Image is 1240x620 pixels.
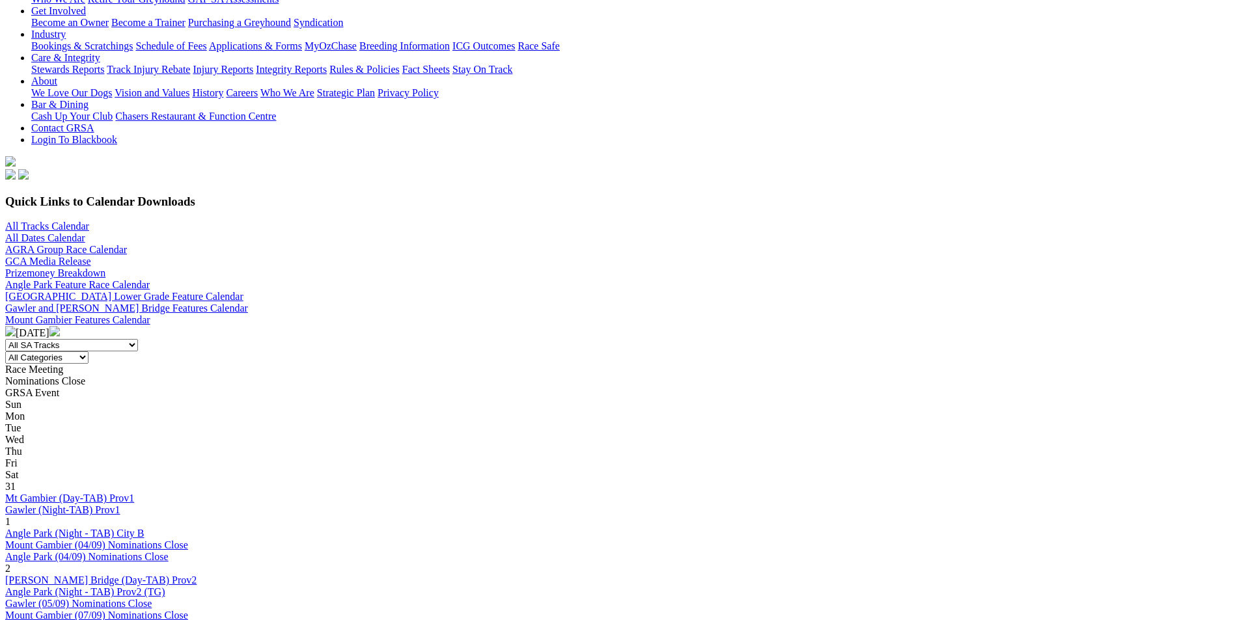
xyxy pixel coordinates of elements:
a: Prizemoney Breakdown [5,267,105,278]
img: logo-grsa-white.png [5,156,16,167]
a: All Dates Calendar [5,232,85,243]
a: GCA Media Release [5,256,91,267]
a: Injury Reports [193,64,253,75]
div: Race Meeting [5,364,1235,375]
a: Strategic Plan [317,87,375,98]
div: Sun [5,399,1235,411]
a: Cash Up Your Club [31,111,113,122]
span: 31 [5,481,16,492]
div: About [31,87,1235,99]
div: Sat [5,469,1235,481]
a: Who We Are [260,87,314,98]
img: facebook.svg [5,169,16,180]
a: Stay On Track [452,64,512,75]
img: chevron-left-pager-white.svg [5,326,16,336]
a: Privacy Policy [378,87,439,98]
a: About [31,75,57,87]
a: Purchasing a Greyhound [188,17,291,28]
a: Schedule of Fees [135,40,206,51]
a: Mount Gambier Features Calendar [5,314,150,325]
a: Mount Gambier (04/09) Nominations Close [5,539,188,550]
div: Nominations Close [5,375,1235,387]
a: ICG Outcomes [452,40,515,51]
a: AGRA Group Race Calendar [5,244,127,255]
a: [GEOGRAPHIC_DATA] Lower Grade Feature Calendar [5,291,243,302]
a: Industry [31,29,66,40]
a: History [192,87,223,98]
img: chevron-right-pager-white.svg [49,326,60,336]
img: twitter.svg [18,169,29,180]
a: [PERSON_NAME] Bridge (Day-TAB) Prov2 [5,574,197,586]
div: Mon [5,411,1235,422]
a: Angle Park (Night - TAB) City B [5,528,145,539]
div: Tue [5,422,1235,434]
div: Wed [5,434,1235,446]
a: Chasers Restaurant & Function Centre [115,111,276,122]
div: Industry [31,40,1235,52]
a: Angle Park (Night - TAB) Prov2 (TG) [5,586,165,597]
a: Race Safe [517,40,559,51]
a: Breeding Information [359,40,450,51]
a: Login To Blackbook [31,134,117,145]
a: Integrity Reports [256,64,327,75]
span: 2 [5,563,10,574]
a: Fact Sheets [402,64,450,75]
a: Care & Integrity [31,52,100,63]
a: Become an Owner [31,17,109,28]
a: Bar & Dining [31,99,89,110]
a: Vision and Values [115,87,189,98]
div: Bar & Dining [31,111,1235,122]
a: Mt Gambier (Day-TAB) Prov1 [5,492,134,504]
div: Care & Integrity [31,64,1235,75]
a: All Tracks Calendar [5,221,89,232]
a: Careers [226,87,258,98]
a: We Love Our Dogs [31,87,112,98]
div: [DATE] [5,326,1235,339]
a: Stewards Reports [31,64,104,75]
a: Rules & Policies [329,64,400,75]
a: Angle Park Feature Race Calendar [5,279,150,290]
div: Thu [5,446,1235,457]
a: Gawler (05/09) Nominations Close [5,598,152,609]
a: Gawler (Night-TAB) Prov1 [5,504,120,515]
a: Syndication [294,17,343,28]
a: Applications & Forms [209,40,302,51]
a: Angle Park (04/09) Nominations Close [5,551,169,562]
div: Fri [5,457,1235,469]
div: GRSA Event [5,387,1235,399]
h3: Quick Links to Calendar Downloads [5,195,1235,209]
div: Get Involved [31,17,1235,29]
a: Track Injury Rebate [107,64,190,75]
a: Become a Trainer [111,17,186,28]
a: Gawler and [PERSON_NAME] Bridge Features Calendar [5,303,248,314]
a: Contact GRSA [31,122,94,133]
a: Get Involved [31,5,86,16]
a: Bookings & Scratchings [31,40,133,51]
a: MyOzChase [305,40,357,51]
span: 1 [5,516,10,527]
